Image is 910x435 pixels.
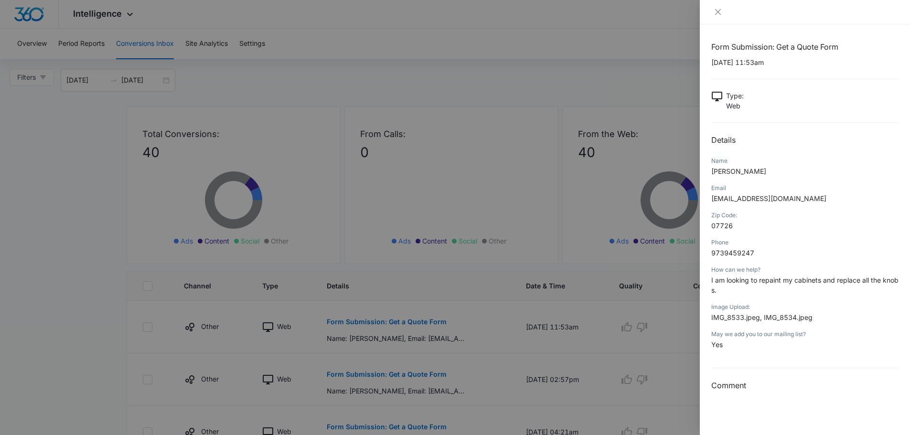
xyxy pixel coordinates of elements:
[711,211,899,220] div: Zip Code:
[711,184,899,192] div: Email
[711,194,826,202] span: [EMAIL_ADDRESS][DOMAIN_NAME]
[711,265,899,274] div: How can we help?
[711,157,899,165] div: Name
[711,303,899,311] div: Image Upload:
[711,41,899,53] h1: Form Submission: Get a Quote Form
[711,380,899,391] h3: Comment
[726,101,744,111] p: Web
[726,91,744,101] p: Type :
[711,222,733,230] span: 07726
[711,276,899,294] span: I am looking to repaint my cabinets and replace all the knobs.
[711,249,754,257] span: 9739459247
[711,134,899,146] h2: Details
[711,340,723,349] span: Yes
[711,313,813,321] span: IMG_8533.jpeg, IMG_8534.jpeg
[711,8,725,16] button: Close
[711,167,766,175] span: [PERSON_NAME]
[711,57,899,67] p: [DATE] 11:53am
[711,238,899,247] div: Phone
[711,330,899,339] div: May we add you to our mailing list?
[714,8,722,16] span: close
